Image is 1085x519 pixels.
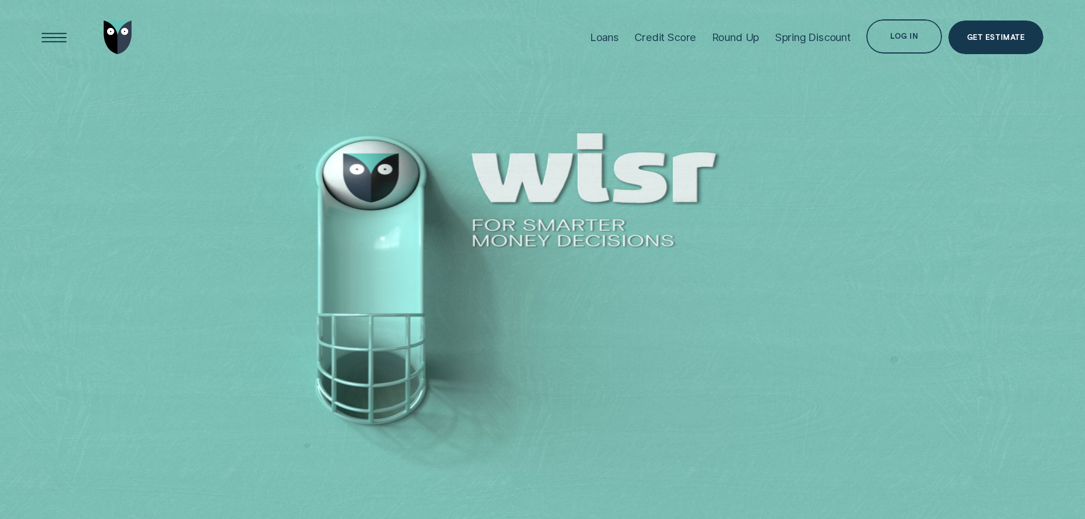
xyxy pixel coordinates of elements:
[590,31,619,44] div: Loans
[37,21,71,55] button: Open Menu
[866,19,941,54] button: Log in
[104,21,132,55] img: Wisr
[948,21,1043,55] a: Get Estimate
[775,31,851,44] div: Spring Discount
[634,31,696,44] div: Credit Score
[712,31,760,44] div: Round Up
